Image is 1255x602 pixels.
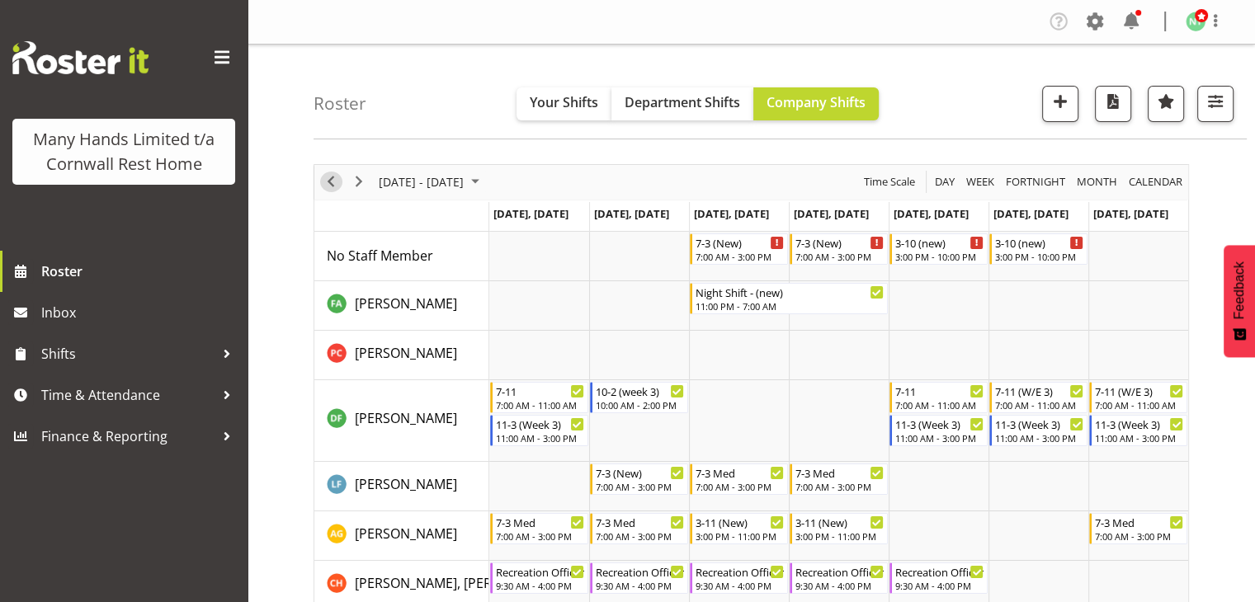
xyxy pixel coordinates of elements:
span: Shifts [41,341,215,366]
div: Many Hands Limited t/a Cornwall Rest Home [29,127,219,176]
span: No Staff Member [327,247,433,265]
td: Chand, Pretika resource [314,331,489,380]
span: Fortnight [1004,172,1067,192]
button: Next [348,172,370,192]
span: [DATE], [DATE] [1093,206,1168,221]
img: nicola-thompson1511.jpg [1186,12,1205,31]
div: 7-3 Med [1095,514,1183,530]
span: Roster [41,259,239,284]
button: Download a PDF of the roster according to the set date range. [1095,86,1131,122]
span: Week [965,172,996,192]
span: calendar [1127,172,1184,192]
span: Department Shifts [625,93,740,111]
a: [PERSON_NAME] [355,408,457,428]
div: Fairbrother, Deborah"s event - 7-11 Begin From Friday, September 5, 2025 at 7:00:00 AM GMT+12:00 ... [889,382,988,413]
div: 11-3 (Week 3) [895,416,984,432]
div: 7-11 [496,383,584,399]
div: 10:00 AM - 2:00 PM [596,398,684,412]
div: Recreation Officer [895,563,984,580]
div: 3-11 (New) [696,514,784,530]
div: 3-10 (new) [895,234,984,251]
span: Time Scale [862,172,917,192]
a: [PERSON_NAME], [PERSON_NAME] [355,573,566,593]
div: Fairbrother, Deborah"s event - 11-3 (Week 3) Begin From Monday, September 1, 2025 at 11:00:00 AM ... [490,415,588,446]
div: Galvez, Angeline"s event - 7-3 Med Begin From Sunday, September 7, 2025 at 7:00:00 AM GMT+12:00 E... [1089,513,1187,544]
div: 3-11 (New) [795,514,884,530]
span: [PERSON_NAME] [355,524,457,543]
span: [PERSON_NAME] [355,294,457,313]
div: Night Shift - (new) [696,284,884,300]
div: 7:00 AM - 3:00 PM [596,529,684,543]
div: 7:00 AM - 11:00 AM [995,398,1083,412]
div: Galvez, Angeline"s event - 3-11 (New) Begin From Wednesday, September 3, 2025 at 3:00:00 PM GMT+1... [690,513,788,544]
div: 9:30 AM - 4:00 PM [596,579,684,592]
button: September 2025 [376,172,487,192]
div: 9:30 AM - 4:00 PM [496,579,584,592]
div: 11:00 PM - 7:00 AM [696,299,884,313]
div: 9:30 AM - 4:00 PM [895,579,984,592]
div: 11-3 (Week 3) [1095,416,1183,432]
div: 7-3 Med [795,464,884,481]
div: 7:00 AM - 11:00 AM [496,398,584,412]
div: Hannecart, Charline"s event - Recreation Officer Begin From Monday, September 1, 2025 at 9:30:00 ... [490,562,588,594]
div: 7:00 AM - 3:00 PM [696,250,784,263]
div: 7-3 Med [596,514,684,530]
span: Finance & Reporting [41,424,215,449]
div: 7-3 (New) [596,464,684,481]
div: 9:30 AM - 4:00 PM [696,579,784,592]
button: Filter Shifts [1197,86,1234,122]
td: Flynn, Leeane resource [314,462,489,511]
div: Fairbrother, Deborah"s event - 11-3 (Week 3) Begin From Sunday, September 7, 2025 at 11:00:00 AM ... [1089,415,1187,446]
span: [DATE] - [DATE] [377,172,465,192]
span: Feedback [1232,261,1247,319]
div: 7:00 AM - 3:00 PM [496,529,584,543]
div: Flynn, Leeane"s event - 7-3 Med Begin From Wednesday, September 3, 2025 at 7:00:00 AM GMT+12:00 E... [690,463,788,495]
div: Hannecart, Charline"s event - Recreation Officer Begin From Thursday, September 4, 2025 at 9:30:0... [790,562,888,594]
button: Timeline Week [964,172,998,192]
div: 9:30 AM - 4:00 PM [795,579,884,592]
div: 7:00 AM - 11:00 AM [1095,398,1183,412]
span: Day [933,172,956,192]
button: Your Shifts [517,87,611,120]
div: 3:00 PM - 10:00 PM [895,250,984,263]
button: Highlight an important date within the roster. [1148,86,1184,122]
div: 3:00 PM - 10:00 PM [995,250,1083,263]
button: Fortnight [1003,172,1069,192]
div: Flynn, Leeane"s event - 7-3 (New) Begin From Tuesday, September 2, 2025 at 7:00:00 AM GMT+12:00 E... [590,463,688,495]
div: 3:00 PM - 11:00 PM [795,529,884,543]
div: 11:00 AM - 3:00 PM [1095,431,1183,444]
div: No Staff Member"s event - 7-3 (New) Begin From Wednesday, September 3, 2025 at 7:00:00 AM GMT+12:... [690,233,788,265]
span: [PERSON_NAME], [PERSON_NAME] [355,574,566,592]
div: 7:00 AM - 3:00 PM [696,480,784,493]
div: 3:00 PM - 11:00 PM [696,529,784,543]
div: Hannecart, Charline"s event - Recreation Officer Begin From Friday, September 5, 2025 at 9:30:00 ... [889,562,988,594]
div: 7:00 AM - 3:00 PM [795,480,884,493]
div: Flynn, Leeane"s event - 7-3 Med Begin From Thursday, September 4, 2025 at 7:00:00 AM GMT+12:00 En... [790,463,888,495]
span: [DATE], [DATE] [694,206,769,221]
div: No Staff Member"s event - 3-10 (new) Begin From Friday, September 5, 2025 at 3:00:00 PM GMT+12:00... [889,233,988,265]
div: Fairbrother, Deborah"s event - 11-3 (Week 3) Begin From Friday, September 5, 2025 at 11:00:00 AM ... [889,415,988,446]
div: Recreation Officer [696,563,784,580]
div: September 01 - 07, 2025 [373,165,489,200]
div: 7:00 AM - 11:00 AM [895,398,984,412]
span: Month [1075,172,1119,192]
div: 7:00 AM - 3:00 PM [1095,529,1183,543]
td: No Staff Member resource [314,232,489,281]
div: Recreation Officer [795,563,884,580]
a: [PERSON_NAME] [355,474,457,494]
td: Adams, Fran resource [314,281,489,331]
button: Timeline Day [932,172,958,192]
div: 7:00 AM - 3:00 PM [795,250,884,263]
div: Galvez, Angeline"s event - 7-3 Med Begin From Monday, September 1, 2025 at 7:00:00 AM GMT+12:00 E... [490,513,588,544]
span: [PERSON_NAME] [355,475,457,493]
div: 11-3 (Week 3) [995,416,1083,432]
div: Fairbrother, Deborah"s event - 10-2 (week 3) Begin From Tuesday, September 2, 2025 at 10:00:00 AM... [590,382,688,413]
span: [PERSON_NAME] [355,409,457,427]
div: 7-11 [895,383,984,399]
div: 7-3 Med [496,514,584,530]
div: 7-3 (New) [795,234,884,251]
button: Add a new shift [1042,86,1078,122]
button: Previous [320,172,342,192]
a: No Staff Member [327,246,433,266]
div: Fairbrother, Deborah"s event - 7-11 (W/E 3) Begin From Saturday, September 6, 2025 at 7:00:00 AM ... [989,382,1088,413]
